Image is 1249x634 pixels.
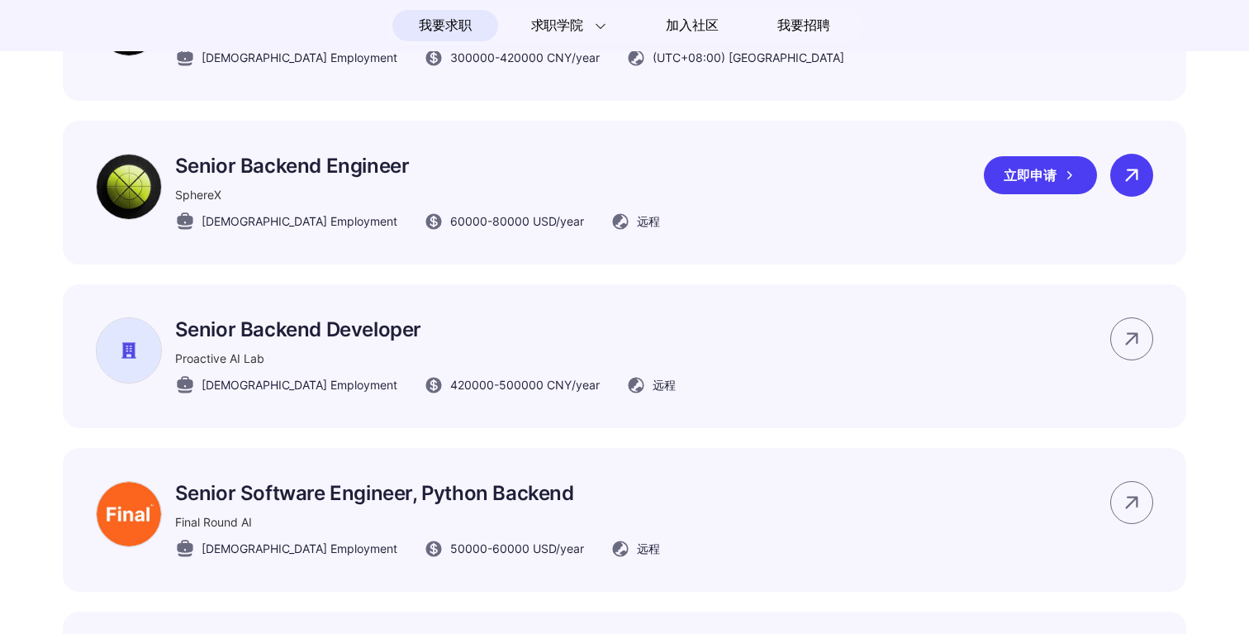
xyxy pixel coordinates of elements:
span: [DEMOGRAPHIC_DATA] Employment [202,540,397,557]
span: 420000 - 500000 CNY /year [450,376,600,393]
p: Senior Backend Engineer [175,154,660,178]
div: 立即申请 [984,156,1097,194]
p: Senior Backend Developer [175,317,676,341]
span: SphereX [175,188,221,202]
span: 300000 - 420000 CNY /year [450,49,600,66]
span: [DEMOGRAPHIC_DATA] Employment [202,212,397,230]
a: 立即申请 [984,156,1110,194]
span: Proactive AI Lab [175,351,264,365]
span: 远程 [637,212,660,230]
span: [DEMOGRAPHIC_DATA] Employment [202,376,397,393]
span: Final Round AI [175,515,252,529]
span: 50000 - 60000 USD /year [450,540,584,557]
span: 60000 - 80000 USD /year [450,212,584,230]
span: 我要招聘 [777,16,829,36]
span: (UTC+08:00) [GEOGRAPHIC_DATA] [653,49,844,66]
p: Senior Software Engineer, Python Backend [175,481,660,505]
span: 远程 [637,540,660,557]
span: 求职学院 [531,16,583,36]
span: 远程 [653,376,676,393]
span: [DEMOGRAPHIC_DATA] Employment [202,49,397,66]
span: 我要求职 [419,12,471,39]
span: 加入社区 [666,12,718,39]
